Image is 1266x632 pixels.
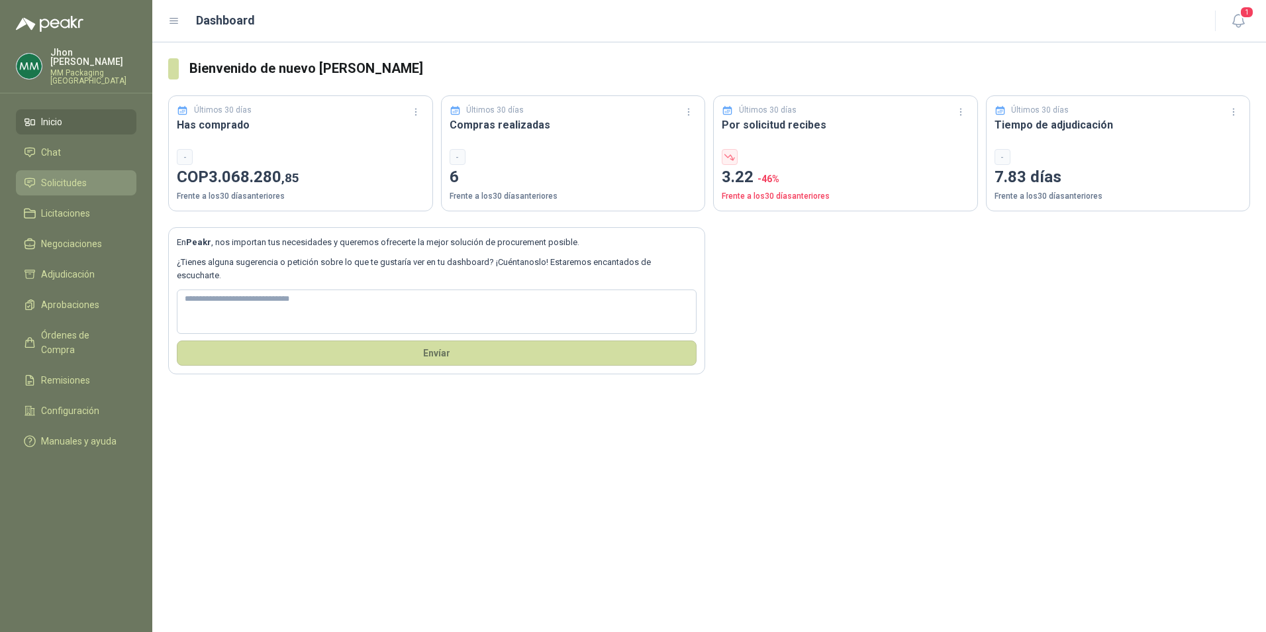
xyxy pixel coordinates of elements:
a: Aprobaciones [16,292,136,317]
p: Últimos 30 días [466,104,524,117]
span: 1 [1240,6,1254,19]
p: Frente a los 30 días anteriores [995,190,1242,203]
h3: Tiempo de adjudicación [995,117,1242,133]
h3: Has comprado [177,117,424,133]
span: Inicio [41,115,62,129]
p: Frente a los 30 días anteriores [722,190,969,203]
span: Negociaciones [41,237,102,251]
span: Configuración [41,403,99,418]
span: Manuales y ayuda [41,434,117,448]
a: Configuración [16,398,136,423]
span: Remisiones [41,373,90,388]
button: Envíar [177,341,697,366]
p: 3.22 [722,165,969,190]
span: -46 % [757,174,779,184]
p: En , nos importan tus necesidades y queremos ofrecerte la mejor solución de procurement posible. [177,236,697,249]
p: 7.83 días [995,165,1242,190]
div: - [177,149,193,165]
a: Solicitudes [16,170,136,195]
div: - [450,149,465,165]
a: Manuales y ayuda [16,429,136,454]
a: Licitaciones [16,201,136,226]
span: ,85 [281,170,299,185]
b: Peakr [186,237,211,247]
img: Logo peakr [16,16,83,32]
span: 3.068.280 [209,168,299,186]
p: MM Packaging [GEOGRAPHIC_DATA] [50,69,136,85]
p: Frente a los 30 días anteriores [450,190,697,203]
p: 6 [450,165,697,190]
div: - [995,149,1010,165]
span: Solicitudes [41,176,87,190]
span: Licitaciones [41,206,90,221]
h3: Por solicitud recibes [722,117,969,133]
a: Negociaciones [16,231,136,256]
span: Chat [41,145,61,160]
p: Jhon [PERSON_NAME] [50,48,136,66]
span: Órdenes de Compra [41,328,124,357]
img: Company Logo [17,54,42,79]
span: Aprobaciones [41,297,99,312]
p: Últimos 30 días [194,104,252,117]
a: Chat [16,140,136,165]
p: Últimos 30 días [739,104,797,117]
p: COP [177,165,424,190]
p: Últimos 30 días [1011,104,1069,117]
p: Frente a los 30 días anteriores [177,190,424,203]
a: Inicio [16,109,136,134]
a: Adjudicación [16,262,136,287]
h3: Compras realizadas [450,117,697,133]
span: Adjudicación [41,267,95,282]
a: Remisiones [16,368,136,393]
a: Órdenes de Compra [16,323,136,362]
h1: Dashboard [196,11,255,30]
button: 1 [1226,9,1250,33]
p: ¿Tienes alguna sugerencia o petición sobre lo que te gustaría ver en tu dashboard? ¡Cuéntanoslo! ... [177,256,697,283]
h3: Bienvenido de nuevo [PERSON_NAME] [189,58,1250,79]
